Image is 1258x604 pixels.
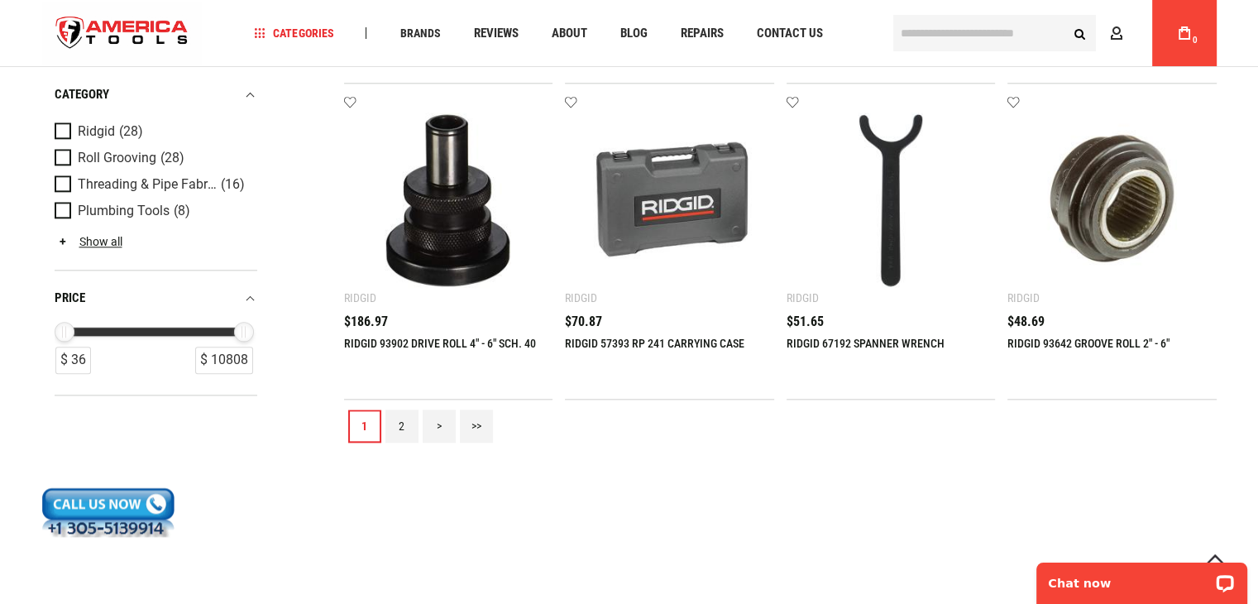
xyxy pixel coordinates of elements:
button: Search [1064,17,1096,49]
a: Categories [246,22,341,45]
a: Roll Grooving (28) [55,149,253,167]
div: category [55,84,257,106]
a: Ridgid (28) [55,122,253,141]
div: Ridgid [344,291,376,304]
a: RIDGID 67192 SPANNER WRENCH [787,337,945,350]
a: >> [460,410,493,443]
span: $70.87 [565,315,602,328]
a: Blog [612,22,654,45]
img: RIDGID 57393 RP 241 CARRYING CASE [581,113,758,289]
div: Product Filters [55,66,257,395]
a: Repairs [672,22,730,45]
a: store logo [42,2,203,65]
span: (8) [174,204,190,218]
a: RIDGID 93902 DRIVE ROLL 4" - 6" SCH. 40 [344,337,536,350]
span: (28) [160,151,184,165]
span: 0 [1193,36,1198,45]
iframe: LiveChat chat widget [1026,552,1258,604]
span: $51.65 [787,315,824,328]
div: Ridgid [565,291,597,304]
div: $ 36 [55,347,91,374]
img: RIDGID 93902 DRIVE ROLL 4 [361,113,537,289]
div: $ 10808 [195,347,253,374]
span: (28) [119,125,143,139]
a: 2 [385,410,419,443]
span: Blog [619,27,647,40]
a: About [543,22,594,45]
span: Contact Us [756,27,822,40]
a: Threading & Pipe Fabrication (16) [55,175,253,194]
span: Threading & Pipe Fabrication [78,177,217,192]
div: price [55,287,257,309]
img: callout_customer_support2.gif [42,487,175,537]
img: RIDGID 67192 SPANNER WRENCH [803,113,979,289]
div: Ridgid [1007,291,1040,304]
a: 1 [348,410,381,443]
a: Plumbing Tools (8) [55,202,253,220]
span: Ridgid [78,124,115,139]
a: > [423,410,456,443]
span: Reviews [473,27,518,40]
a: Brands [392,22,447,45]
a: Show all [55,235,122,248]
span: Repairs [680,27,723,40]
a: RIDGID 57393 RP 241 CARRYING CASE [565,337,744,350]
img: America Tools [42,2,203,65]
span: About [551,27,586,40]
span: Brands [399,27,440,39]
span: Categories [254,27,333,39]
a: Reviews [466,22,525,45]
span: $48.69 [1007,315,1045,328]
span: Plumbing Tools [78,204,170,218]
span: (16) [221,178,245,192]
span: $186.97 [344,315,388,328]
a: Contact Us [749,22,830,45]
span: Roll Grooving [78,151,156,165]
a: RIDGID 93642 GROOVE ROLL 2" - 6" [1007,337,1170,350]
img: RIDGID 93642 GROOVE ROLL 2 [1024,113,1200,289]
div: Ridgid [787,291,819,304]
